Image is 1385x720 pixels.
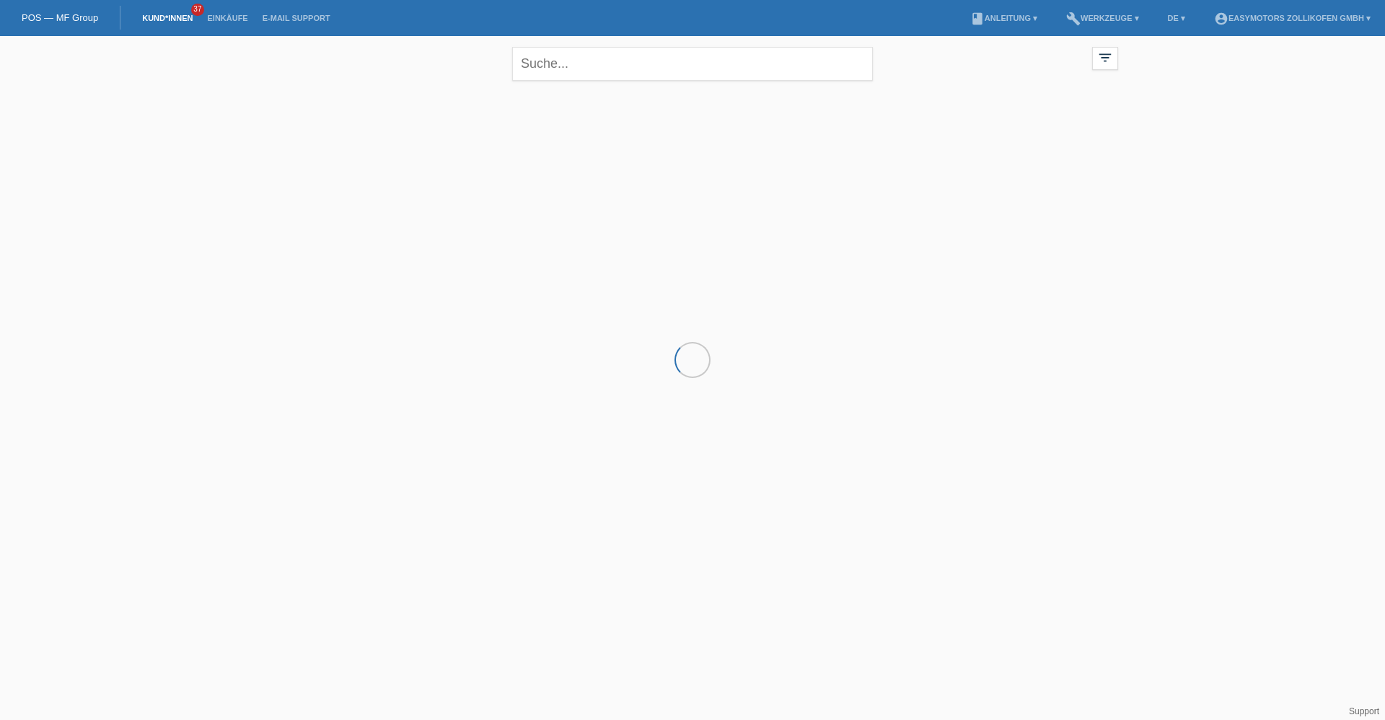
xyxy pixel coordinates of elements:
[191,4,204,16] span: 37
[1161,14,1192,22] a: DE ▾
[1214,12,1228,26] i: account_circle
[1349,706,1379,716] a: Support
[1066,12,1081,26] i: build
[255,14,338,22] a: E-Mail Support
[22,12,98,23] a: POS — MF Group
[512,47,873,81] input: Suche...
[970,12,985,26] i: book
[200,14,255,22] a: Einkäufe
[1207,14,1378,22] a: account_circleEasymotors Zollikofen GmbH ▾
[135,14,200,22] a: Kund*innen
[963,14,1045,22] a: bookAnleitung ▾
[1059,14,1146,22] a: buildWerkzeuge ▾
[1097,50,1113,66] i: filter_list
